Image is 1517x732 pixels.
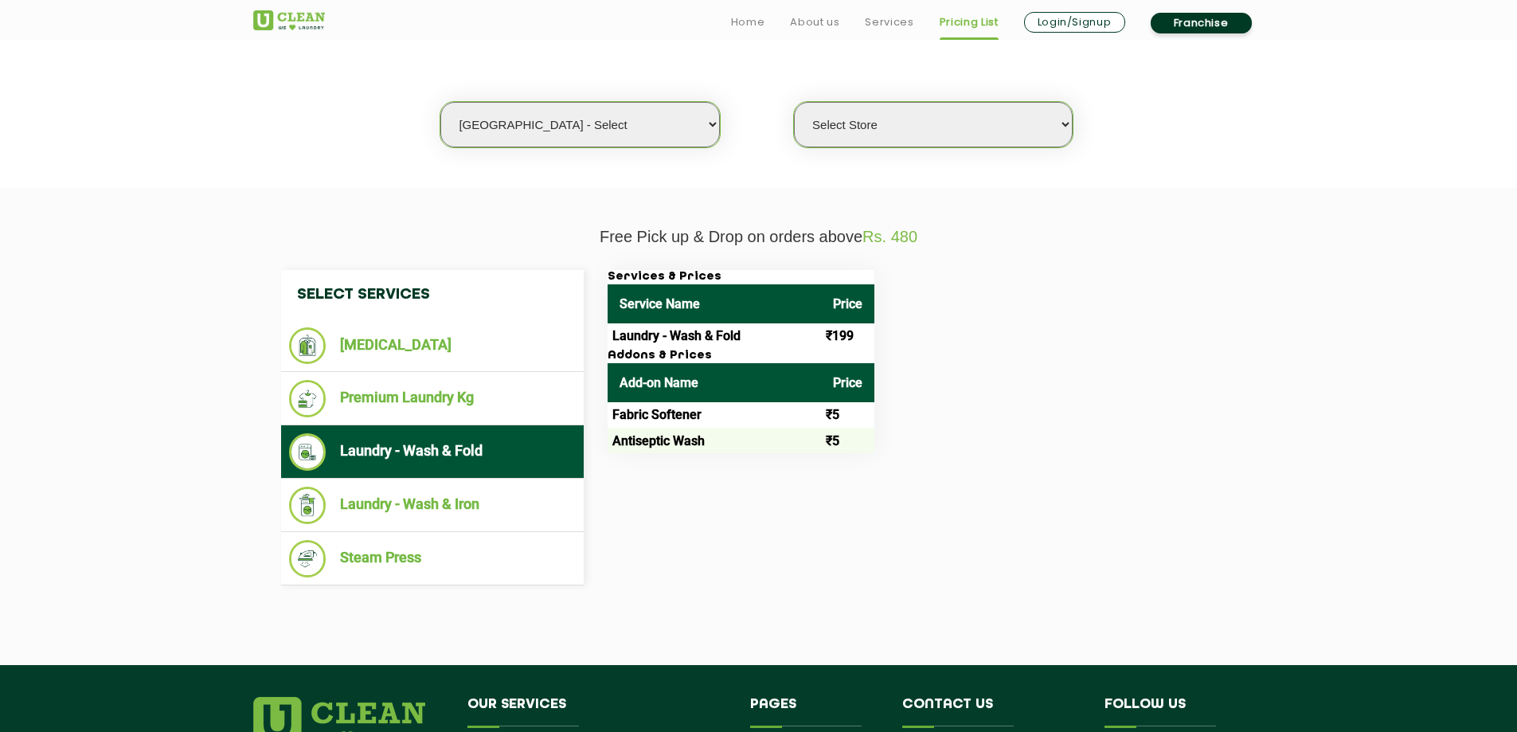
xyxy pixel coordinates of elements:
img: Premium Laundry Kg [289,380,326,417]
li: [MEDICAL_DATA] [289,327,576,364]
li: Laundry - Wash & Iron [289,487,576,524]
td: Laundry - Wash & Fold [608,323,821,349]
a: Pricing List [940,13,999,32]
a: Franchise [1151,13,1252,33]
span: Rs. 480 [862,228,917,245]
th: Add-on Name [608,363,821,402]
td: Antiseptic Wash [608,428,821,453]
a: Login/Signup [1024,12,1125,33]
li: Steam Press [289,540,576,577]
a: About us [790,13,839,32]
li: Laundry - Wash & Fold [289,433,576,471]
a: Home [731,13,765,32]
img: Dry Cleaning [289,327,326,364]
p: Free Pick up & Drop on orders above [253,228,1265,246]
h3: Addons & Prices [608,349,874,363]
th: Service Name [608,284,821,323]
h3: Services & Prices [608,270,874,284]
th: Price [821,363,874,402]
img: Laundry - Wash & Fold [289,433,326,471]
h4: Contact us [902,697,1081,727]
td: Fabric Softener [608,402,821,428]
th: Price [821,284,874,323]
td: ₹5 [821,428,874,453]
h4: Our Services [467,697,727,727]
img: Steam Press [289,540,326,577]
img: UClean Laundry and Dry Cleaning [253,10,325,30]
td: ₹5 [821,402,874,428]
h4: Pages [750,697,878,727]
h4: Select Services [281,270,584,319]
img: Laundry - Wash & Iron [289,487,326,524]
li: Premium Laundry Kg [289,380,576,417]
h4: Follow us [1105,697,1245,727]
a: Services [865,13,913,32]
td: ₹199 [821,323,874,349]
